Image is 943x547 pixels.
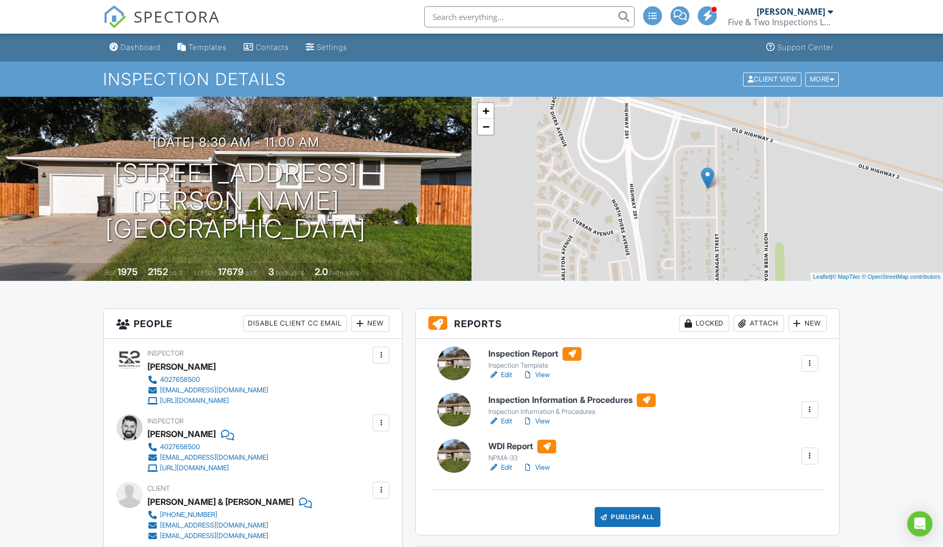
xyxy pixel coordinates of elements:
div: 4027658500 [160,443,200,451]
h6: WDI Report [488,440,556,453]
h3: People [104,309,402,339]
div: Support Center [777,43,834,52]
div: Dashboard [121,43,160,52]
a: Zoom in [478,103,494,119]
a: © MapTiler [832,273,860,280]
div: [PERSON_NAME] [147,359,216,374]
div: Settings [317,43,347,52]
a: Edit [488,462,512,473]
a: View [523,462,550,473]
div: [EMAIL_ADDRESS][DOMAIN_NAME] [160,521,268,530]
a: [PHONE_NUMBER] [147,510,304,520]
a: 4027658500 [147,442,268,452]
div: Disable Client CC Email [243,315,347,332]
a: Settings [302,38,352,57]
a: [EMAIL_ADDRESS][DOMAIN_NAME] [147,452,268,463]
div: [EMAIL_ADDRESS][DOMAIN_NAME] [160,532,268,540]
h6: Inspection Information & Procedures [488,393,656,407]
div: [URL][DOMAIN_NAME] [160,397,229,405]
a: Zoom out [478,119,494,135]
div: [PERSON_NAME] [147,426,216,442]
div: Open Intercom Messenger [907,511,932,536]
h6: Inspection Report [488,347,581,361]
span: SPECTORA [134,5,220,27]
h3: Reports [416,309,839,339]
div: Inspection Template [488,361,581,370]
div: Five & Two Inspections LLC [728,17,833,27]
div: [PERSON_NAME] & [PERSON_NAME] [147,494,294,510]
span: bedrooms [276,269,305,277]
a: Dashboard [105,38,165,57]
span: sq.ft. [245,269,258,277]
div: [PHONE_NUMBER] [160,511,217,519]
div: Attach [734,315,784,332]
a: [EMAIL_ADDRESS][DOMAIN_NAME] [147,520,304,531]
div: Client View [743,72,801,86]
a: [URL][DOMAIN_NAME] [147,463,268,473]
a: Templates [173,38,231,57]
h1: Inspection Details [103,70,840,88]
div: 1975 [117,266,138,277]
div: 2.0 [315,266,328,277]
div: 17679 [218,266,244,277]
a: Support Center [762,38,838,57]
img: The Best Home Inspection Software - Spectora [103,5,126,28]
a: Contacts [239,38,293,57]
a: 4027658500 [147,374,268,385]
a: Client View [742,75,804,83]
div: New [788,315,827,332]
span: Client [147,484,170,492]
h1: [STREET_ADDRESS][PERSON_NAME] [GEOGRAPHIC_DATA] [17,159,455,242]
span: bathrooms [329,269,359,277]
div: Contacts [256,43,289,52]
input: Search everything... [424,6,635,27]
div: [EMAIL_ADDRESS][DOMAIN_NAME] [160,453,268,462]
span: Built [104,269,116,277]
div: More [805,72,839,86]
a: Inspection Report Inspection Template [488,347,581,370]
div: Templates [188,43,227,52]
div: | [810,272,943,281]
a: © OpenStreetMap contributors [862,273,940,280]
span: Inspector [147,349,184,357]
div: [EMAIL_ADDRESS][DOMAIN_NAME] [160,386,268,394]
a: Edit [488,416,512,427]
div: [PERSON_NAME] [757,6,825,17]
div: New [351,315,389,332]
div: 3 [268,266,274,277]
span: Inspector [147,417,184,425]
a: [EMAIL_ADDRESS][DOMAIN_NAME] [147,385,268,396]
a: WDI Report NPMA-33 [488,440,556,463]
div: Locked [679,315,729,332]
a: [URL][DOMAIN_NAME] [147,396,268,406]
span: sq. ft. [169,269,184,277]
div: NPMA-33 [488,454,556,462]
div: Publish All [595,507,660,527]
div: 4027658500 [160,376,200,384]
a: View [523,370,550,380]
a: Leaflet [813,273,830,280]
a: Edit [488,370,512,380]
div: Inspection Information & Procedures [488,408,656,416]
a: [EMAIL_ADDRESS][DOMAIN_NAME] [147,531,304,541]
span: Lot Size [194,269,216,277]
h3: [DATE] 8:30 am - 11:00 am [153,135,319,149]
a: View [523,416,550,427]
a: Inspection Information & Procedures Inspection Information & Procedures [488,393,656,417]
div: 2152 [148,266,168,277]
a: SPECTORA [103,14,220,36]
div: [URL][DOMAIN_NAME] [160,464,229,472]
